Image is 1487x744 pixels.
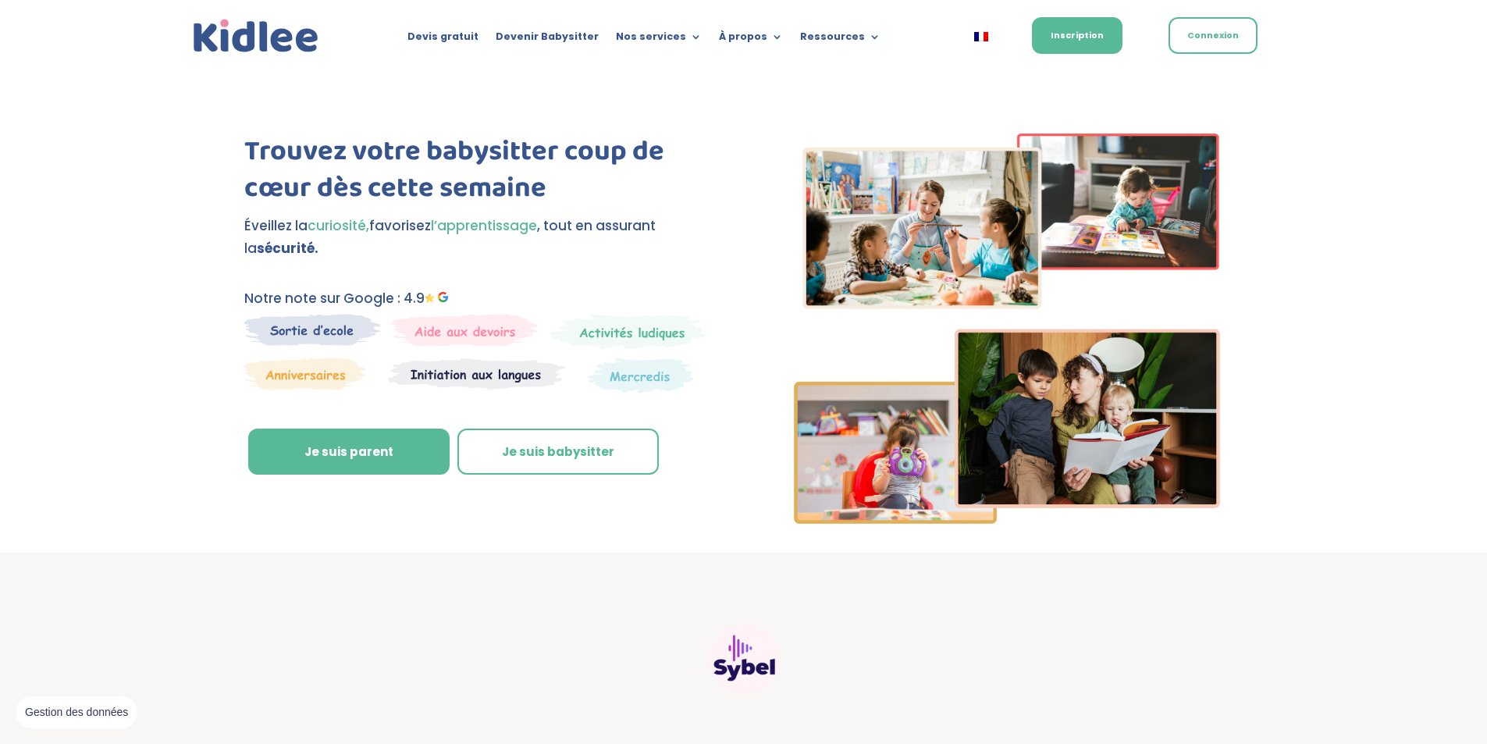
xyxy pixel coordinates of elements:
a: À propos [719,31,783,48]
strong: sécurité. [257,239,318,258]
img: Français [974,32,988,41]
img: weekends [392,314,539,347]
img: Thematique [588,358,693,393]
a: Ressources [800,31,880,48]
img: Sortie decole [244,314,381,346]
img: Anniversaire [244,358,366,390]
button: Gestion des données [16,696,137,729]
span: Gestion des données [25,706,128,720]
a: Nos services [616,31,702,48]
a: Devis gratuit [407,31,478,48]
p: Éveillez la favorisez , tout en assurant la [244,215,717,260]
img: Mercredi [550,314,705,350]
img: logo_kidlee_bleu [190,16,322,57]
h1: Trouvez votre babysitter coup de cœur dès cette semaine [244,133,717,215]
img: Atelier thematique [388,358,565,390]
img: Sybel [709,624,779,694]
a: Je suis parent [248,429,450,475]
a: Devenir Babysitter [496,31,599,48]
span: l’apprentissage [431,216,537,235]
img: Imgs-2 [794,133,1220,524]
a: Je suis babysitter [457,429,659,475]
span: curiosité, [308,216,369,235]
p: Notre note sur Google : 4.9 [244,287,717,310]
a: Inscription [1032,17,1122,54]
a: Kidlee Logo [190,16,322,57]
a: Connexion [1169,17,1258,54]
